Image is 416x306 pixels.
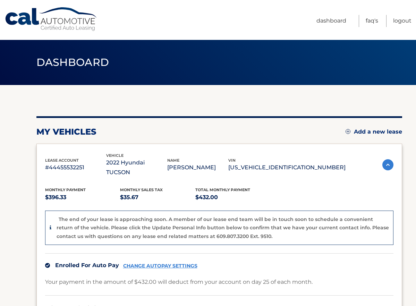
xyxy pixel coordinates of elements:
a: CHANGE AUTOPAY SETTINGS [123,263,197,269]
span: Enrolled For Auto Pay [55,262,119,269]
p: 2022 Hyundai TUCSON [106,158,167,177]
p: Your payment in the amount of $432.00 will deduct from your account on day 25 of each month. [45,277,313,287]
span: Monthly Payment [45,187,86,192]
a: FAQ's [366,15,378,27]
span: vehicle [106,153,124,158]
span: lease account [45,158,79,163]
a: Dashboard [316,15,346,27]
h2: my vehicles [36,127,96,137]
p: [US_VEHICLE_IDENTIFICATION_NUMBER] [228,163,346,172]
p: [PERSON_NAME] [167,163,228,172]
span: Dashboard [36,56,109,69]
span: Monthly sales Tax [120,187,163,192]
p: $35.67 [120,193,195,202]
span: Total Monthly Payment [195,187,250,192]
p: $396.33 [45,193,120,202]
p: #44455532251 [45,163,106,172]
p: The end of your lease is approaching soon. A member of our lease end team will be in touch soon t... [57,216,389,239]
img: accordion-active.svg [382,159,393,170]
p: $432.00 [195,193,271,202]
span: name [167,158,179,163]
span: vin [228,158,236,163]
img: add.svg [346,129,350,134]
img: check.svg [45,263,50,268]
a: Logout [393,15,411,27]
a: Add a new lease [346,128,402,135]
a: Cal Automotive [5,7,98,32]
